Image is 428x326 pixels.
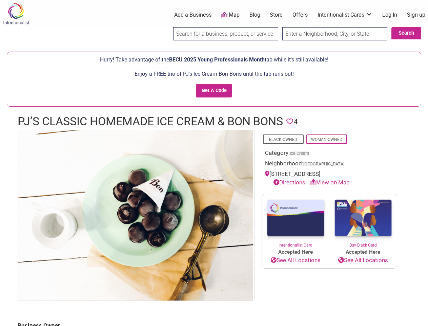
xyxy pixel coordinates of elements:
[221,11,240,19] a: Map
[318,11,372,19] a: Intentionalist Cards
[269,137,297,142] a: Black-Owned
[174,11,211,19] a: Add a Business
[310,179,350,186] a: View on Map
[290,151,309,156] a: Ice Cream
[329,194,397,242] img: Buy Black Card
[11,70,417,78] p: Enjoy a FREE trio of PJ's Ice Cream Bon Bons until the tab runs out!
[391,27,421,39] button: Search
[329,194,397,249] a: Buy Black Card
[196,84,232,98] input: Get A Code
[265,170,394,187] div: [STREET_ADDRESS]
[292,11,308,19] a: Offers
[407,11,425,19] a: Sign up
[329,256,397,265] a: See All Locations
[262,194,329,242] img: Intentionalist Card
[303,162,344,166] span: [GEOGRAPHIC_DATA]
[18,113,283,130] h1: PJ’s Classic Homemade Ice Cream & Bon Bons
[262,256,329,265] a: See All Locations
[311,137,342,142] a: Woman-Owned
[273,179,305,186] a: Directions
[294,116,298,127] span: 4
[382,11,397,19] a: Log In
[270,11,283,19] a: Store
[282,27,387,40] input: Enter a Neighborhood, City, or State
[169,56,265,63] span: BECU 2025 Young Professionals Month
[265,159,394,170] div: Neighborhood:
[249,11,260,19] a: Blog
[262,248,329,256] span: Accepted Here
[265,149,394,159] div: Category:
[173,27,278,40] input: Search for a business, product, or service
[329,248,397,256] span: Accepted Here
[262,194,329,248] a: Intentionalist Card
[11,55,417,64] p: Hurry! Take advantage of the tab while it's still available!
[18,130,253,300] img: PJ's Classic Ice Cream & Bon Bons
